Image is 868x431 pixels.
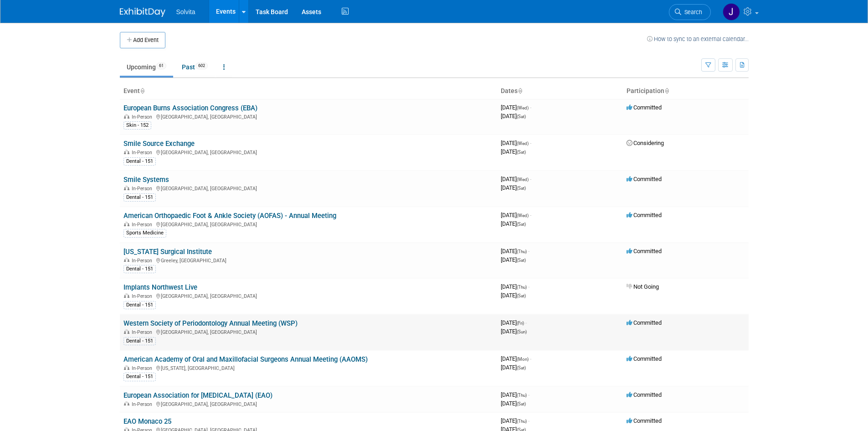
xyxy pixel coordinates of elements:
span: In-Person [132,222,155,228]
span: (Wed) [517,141,529,146]
span: [DATE] [501,364,526,371]
span: (Sat) [517,365,526,370]
div: Sports Medicine [123,229,166,237]
a: Smile Systems [123,176,169,184]
a: [US_STATE] Surgical Institute [123,248,212,256]
span: - [528,283,529,290]
span: Committed [627,104,662,111]
span: (Mon) [517,357,529,362]
img: In-Person Event [124,150,129,154]
span: Committed [627,417,662,424]
img: In-Person Event [124,329,129,334]
span: (Wed) [517,213,529,218]
span: In-Person [132,293,155,299]
img: In-Person Event [124,222,129,226]
span: [DATE] [501,292,526,299]
span: Considering [627,140,664,146]
th: Event [120,83,497,99]
span: [DATE] [501,283,529,290]
span: (Thu) [517,249,527,254]
span: [DATE] [501,113,526,119]
span: In-Person [132,114,155,120]
a: European Burns Association Congress (EBA) [123,104,257,112]
div: Skin - 152 [123,121,151,130]
a: European Association for [MEDICAL_DATA] (EAO) [123,391,272,400]
div: Dental - 151 [123,157,156,166]
span: [DATE] [501,355,531,362]
a: How to sync to an external calendar... [647,36,749,42]
span: In-Person [132,258,155,264]
span: - [528,417,529,424]
a: Upcoming61 [120,58,173,76]
span: Search [681,9,702,16]
a: Sort by Event Name [140,87,144,94]
a: EAO Monaco 25 [123,417,171,426]
span: 61 [156,62,166,69]
span: Committed [627,248,662,254]
span: - [530,104,531,111]
a: Western Society of Periodontology Annual Meeting (WSP) [123,319,298,327]
span: [DATE] [501,256,526,263]
span: (Sat) [517,186,526,191]
span: (Wed) [517,105,529,110]
a: American Orthopaedic Foot & Ankle Society (AOFAS) - Annual Meeting [123,212,336,220]
span: In-Person [132,150,155,156]
span: (Sat) [517,293,526,298]
th: Dates [497,83,623,99]
span: 602 [195,62,208,69]
img: In-Person Event [124,401,129,406]
img: In-Person Event [124,365,129,370]
div: Dental - 151 [123,265,156,273]
span: Committed [627,176,662,182]
span: - [530,140,531,146]
span: (Thu) [517,393,527,398]
div: Greeley, [GEOGRAPHIC_DATA] [123,256,493,264]
span: Not Going [627,283,659,290]
span: [DATE] [501,212,531,218]
div: [GEOGRAPHIC_DATA], [GEOGRAPHIC_DATA] [123,148,493,156]
span: - [528,391,529,398]
span: [DATE] [501,104,531,111]
span: (Sat) [517,401,526,406]
span: - [530,176,531,182]
img: In-Person Event [124,114,129,119]
span: [DATE] [501,148,526,155]
span: Committed [627,355,662,362]
span: - [530,212,531,218]
button: Add Event [120,32,165,48]
span: (Wed) [517,177,529,182]
div: [GEOGRAPHIC_DATA], [GEOGRAPHIC_DATA] [123,113,493,120]
span: (Fri) [517,321,524,326]
span: Solvita [176,8,195,16]
div: [GEOGRAPHIC_DATA], [GEOGRAPHIC_DATA] [123,220,493,228]
span: [DATE] [501,417,529,424]
a: Past602 [175,58,215,76]
span: Committed [627,391,662,398]
div: [GEOGRAPHIC_DATA], [GEOGRAPHIC_DATA] [123,292,493,299]
div: Dental - 151 [123,193,156,202]
th: Participation [623,83,749,99]
span: (Sat) [517,150,526,155]
a: American Academy of Oral and Maxillofacial Surgeons Annual Meeting (AAOMS) [123,355,368,363]
span: [DATE] [501,328,527,335]
img: Josh Richardson [723,3,740,21]
span: [DATE] [501,319,527,326]
div: [GEOGRAPHIC_DATA], [GEOGRAPHIC_DATA] [123,328,493,335]
a: Sort by Participation Type [664,87,669,94]
span: In-Person [132,401,155,407]
span: (Sun) [517,329,527,334]
span: (Sat) [517,222,526,227]
a: Search [669,4,711,20]
span: [DATE] [501,400,526,407]
span: [DATE] [501,176,531,182]
span: [DATE] [501,140,531,146]
span: [DATE] [501,220,526,227]
span: - [530,355,531,362]
span: In-Person [132,329,155,335]
a: Implants Northwest Live [123,283,197,291]
span: In-Person [132,186,155,192]
span: - [525,319,527,326]
img: In-Person Event [124,293,129,298]
div: [GEOGRAPHIC_DATA], [GEOGRAPHIC_DATA] [123,400,493,407]
img: ExhibitDay [120,8,165,17]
